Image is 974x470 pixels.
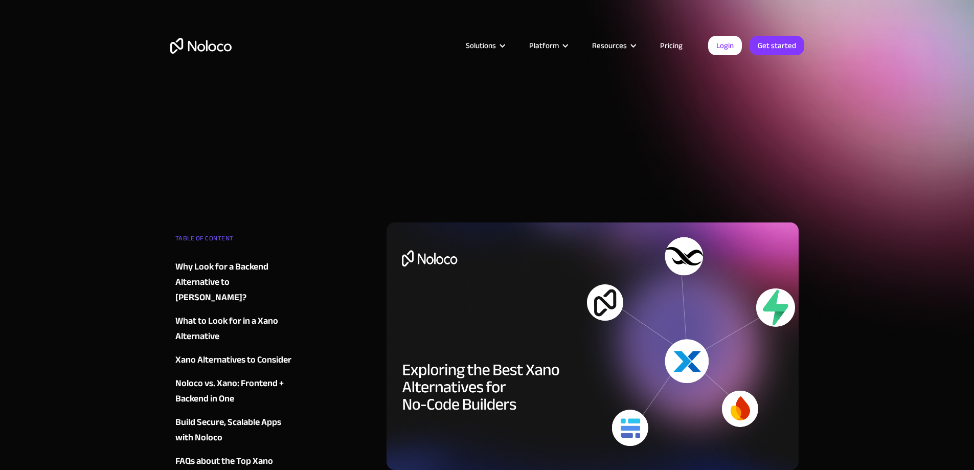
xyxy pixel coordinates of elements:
[175,314,299,344] a: What to Look for in a Xano Alternative
[418,138,443,150] div: [DATE]
[387,138,413,150] div: Tools
[579,39,647,52] div: Resources
[529,39,559,52] div: Platform
[175,352,291,368] div: Xano Alternatives to Consider
[592,39,627,52] div: Resources
[516,39,579,52] div: Platform
[750,36,804,55] a: Get started
[647,39,695,52] a: Pricing
[387,158,799,213] h1: Exploring the Best Xano Alternatives for No-Code Builders
[175,231,299,251] div: TABLE OF CONTENT
[175,259,299,305] a: Why Look for a Backend Alternative to [PERSON_NAME]?
[466,39,496,52] div: Solutions
[175,376,299,407] a: Noloco vs. Xano: Frontend + Backend in One
[453,39,516,52] div: Solutions
[175,415,299,445] a: Build Secure, Scalable Apps with Noloco
[708,36,742,55] a: Login
[175,352,299,368] a: Xano Alternatives to Consider
[170,38,232,54] a: home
